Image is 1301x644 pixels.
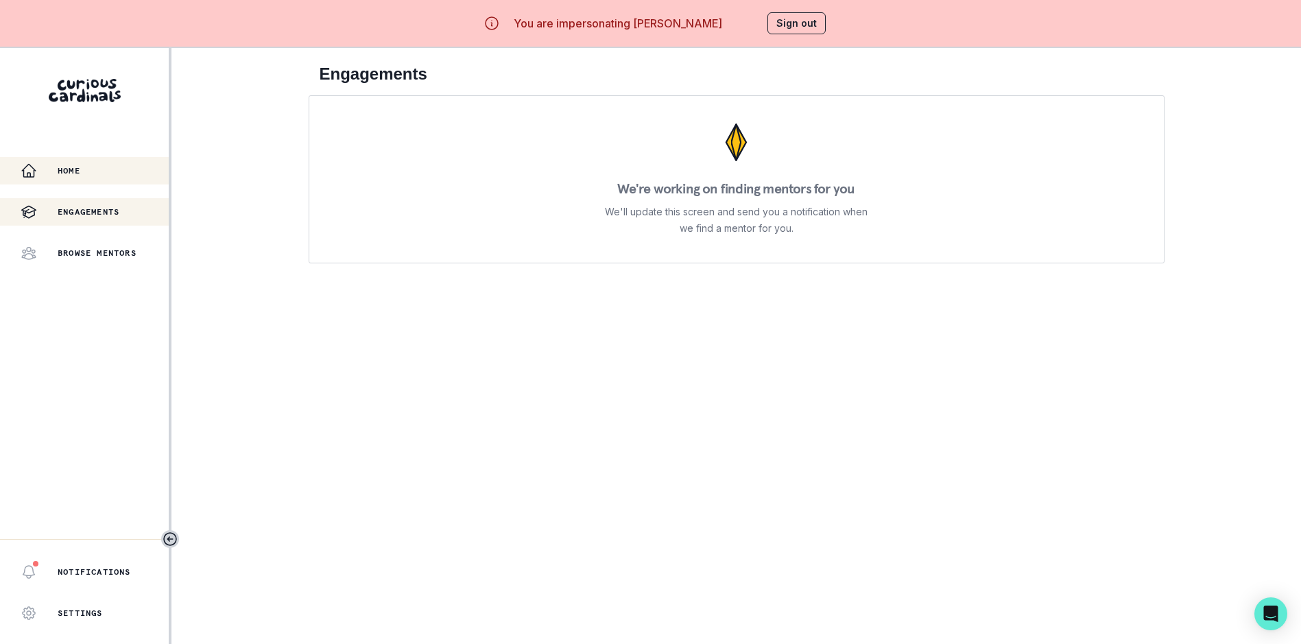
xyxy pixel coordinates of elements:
[58,567,131,577] p: Notifications
[49,79,121,102] img: Curious Cardinals Logo
[767,12,826,34] button: Sign out
[617,182,855,195] p: We're working on finding mentors for you
[514,15,722,32] p: You are impersonating [PERSON_NAME]
[58,206,119,217] p: Engagements
[320,64,1154,84] h2: Engagements
[58,248,136,259] p: Browse Mentors
[1254,597,1287,630] div: Open Intercom Messenger
[58,608,103,619] p: Settings
[605,204,868,237] p: We'll update this screen and send you a notification when we find a mentor for you.
[161,530,179,548] button: Toggle sidebar
[58,165,80,176] p: Home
